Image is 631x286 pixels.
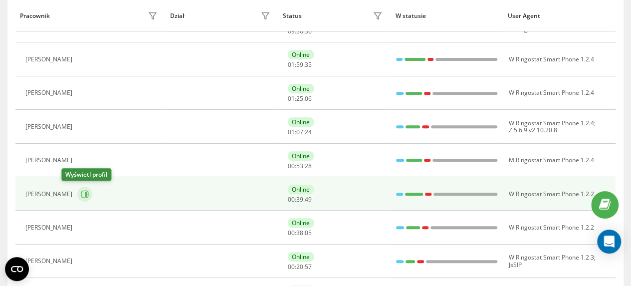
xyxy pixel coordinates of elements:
div: W statusie [395,12,498,19]
span: 35 [305,60,312,69]
div: [PERSON_NAME] [25,224,75,231]
span: 57 [305,263,312,271]
div: Online [288,252,314,262]
span: W Ringostat Smart Phone 1.2.3 [508,253,594,262]
span: 00 [288,162,295,170]
span: 00 [288,229,295,237]
span: W Ringostat Smart Phone 1.2.2 [508,190,594,198]
span: Z 5.6.9 v2.10.20.8 [508,126,557,134]
span: W Ringostat Smart Phone 1.2.2 [508,223,594,232]
div: : : [288,129,312,136]
div: [PERSON_NAME] [25,191,75,198]
span: 05 [305,229,312,237]
div: Wyświetl profil [61,168,111,181]
span: 24 [305,128,312,136]
div: : : [288,163,312,170]
span: 01 [288,128,295,136]
div: Online [288,151,314,161]
div: : : [288,196,312,203]
div: : : [288,61,312,68]
div: : : [288,28,312,35]
div: User Agent [508,12,611,19]
span: JsSIP [508,261,521,269]
span: W Ringostat Smart Phone 1.2.4 [508,119,594,127]
div: : : [288,230,312,237]
div: Online [288,218,314,228]
div: [PERSON_NAME] [25,89,75,96]
span: W Ringostat Smart Phone 1.2.4 [508,88,594,97]
span: M Ringostat Smart Phone 1.2.4 [508,156,594,164]
div: [PERSON_NAME] [25,56,75,63]
span: 01 [288,94,295,103]
span: W Ringostat Smart Phone 1.2.4 [508,55,594,63]
div: Open Intercom Messenger [597,230,621,254]
span: 53 [296,162,303,170]
span: 01 [288,60,295,69]
span: 49 [305,195,312,204]
span: 06 [305,94,312,103]
div: [PERSON_NAME] [25,123,75,130]
span: 07 [296,128,303,136]
span: 00 [288,195,295,204]
div: [PERSON_NAME] [25,157,75,164]
span: 39 [296,195,303,204]
span: 00 [288,263,295,271]
span: 59 [296,60,303,69]
div: Online [288,84,314,93]
div: Online [288,50,314,59]
div: Status [283,12,302,19]
span: 28 [305,162,312,170]
div: Dział [170,12,184,19]
div: Pracownik [20,12,50,19]
span: 25 [296,94,303,103]
div: : : [288,264,312,271]
span: 38 [296,229,303,237]
div: Online [288,117,314,127]
div: [PERSON_NAME] [25,258,75,265]
div: : : [288,95,312,102]
span: 20 [296,263,303,271]
div: Online [288,185,314,194]
button: Open CMP widget [5,257,29,281]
